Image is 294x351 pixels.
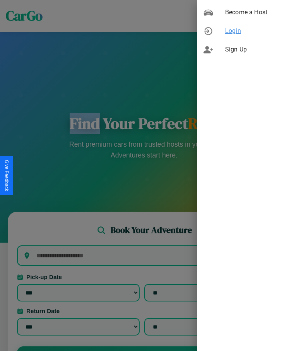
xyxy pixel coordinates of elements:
[225,8,288,17] span: Become a Host
[197,22,294,40] div: Login
[225,26,288,36] span: Login
[197,40,294,59] div: Sign Up
[197,3,294,22] div: Become a Host
[4,160,9,191] div: Give Feedback
[225,45,288,54] span: Sign Up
